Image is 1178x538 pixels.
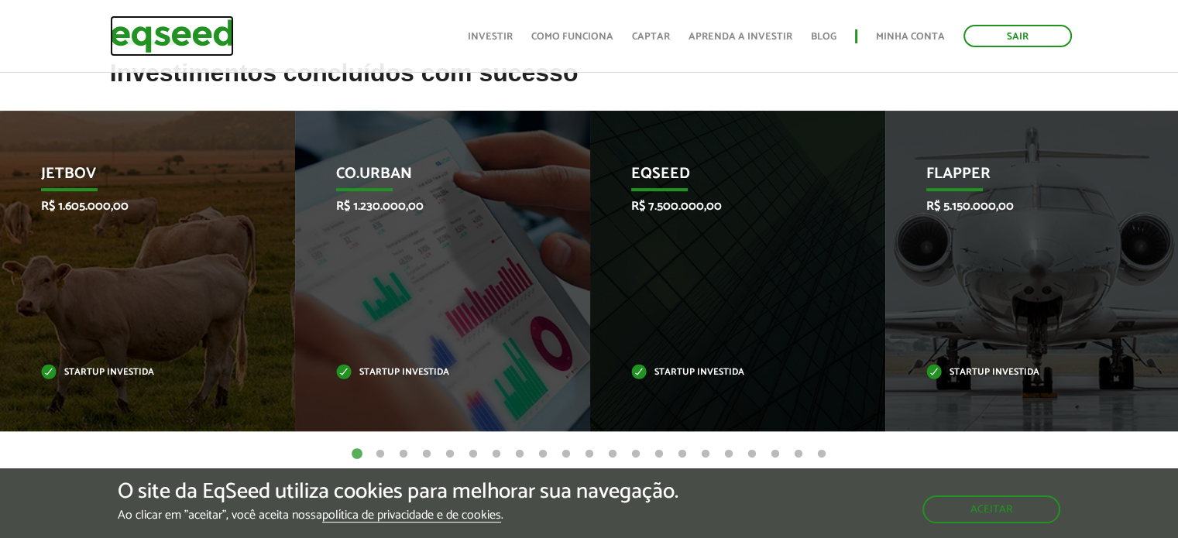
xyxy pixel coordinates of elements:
p: R$ 1.230.000,00 [336,199,527,214]
button: 18 of 21 [744,447,760,462]
a: política de privacidade e de cookies [322,509,501,523]
button: 8 of 21 [512,447,527,462]
p: R$ 7.500.000,00 [631,199,822,214]
p: Startup investida [631,368,822,377]
a: Aprenda a investir [689,32,792,42]
p: R$ 1.605.000,00 [41,199,232,214]
button: 1 of 21 [349,447,365,462]
button: 17 of 21 [721,447,737,462]
img: EqSeed [110,15,234,57]
button: 13 of 21 [628,447,644,462]
button: 15 of 21 [675,447,690,462]
h2: Investimentos concluídos com sucesso [110,60,1069,110]
p: Startup investida [926,368,1117,377]
a: Minha conta [876,32,945,42]
p: Co.Urban [336,165,527,191]
button: 9 of 21 [535,447,551,462]
p: Startup investida [336,368,527,377]
h5: O site da EqSeed utiliza cookies para melhorar sua navegação. [118,480,678,504]
a: Como funciona [531,32,613,42]
p: Startup investida [41,368,232,377]
p: R$ 5.150.000,00 [926,199,1117,214]
a: Captar [632,32,670,42]
button: 12 of 21 [605,447,620,462]
p: Ao clicar em "aceitar", você aceita nossa . [118,508,678,523]
button: 14 of 21 [651,447,667,462]
button: 11 of 21 [582,447,597,462]
a: Sair [963,25,1072,47]
button: 5 of 21 [442,447,458,462]
p: Flapper [926,165,1117,191]
button: 19 of 21 [768,447,783,462]
button: 7 of 21 [489,447,504,462]
button: 4 of 21 [419,447,434,462]
button: 10 of 21 [558,447,574,462]
button: 2 of 21 [373,447,388,462]
button: Aceitar [922,495,1060,523]
p: EqSeed [631,165,822,191]
button: 3 of 21 [396,447,411,462]
p: JetBov [41,165,232,191]
button: 6 of 21 [465,447,481,462]
button: 21 of 21 [814,447,829,462]
a: Blog [811,32,836,42]
button: 20 of 21 [791,447,806,462]
button: 16 of 21 [698,447,713,462]
a: Investir [468,32,513,42]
